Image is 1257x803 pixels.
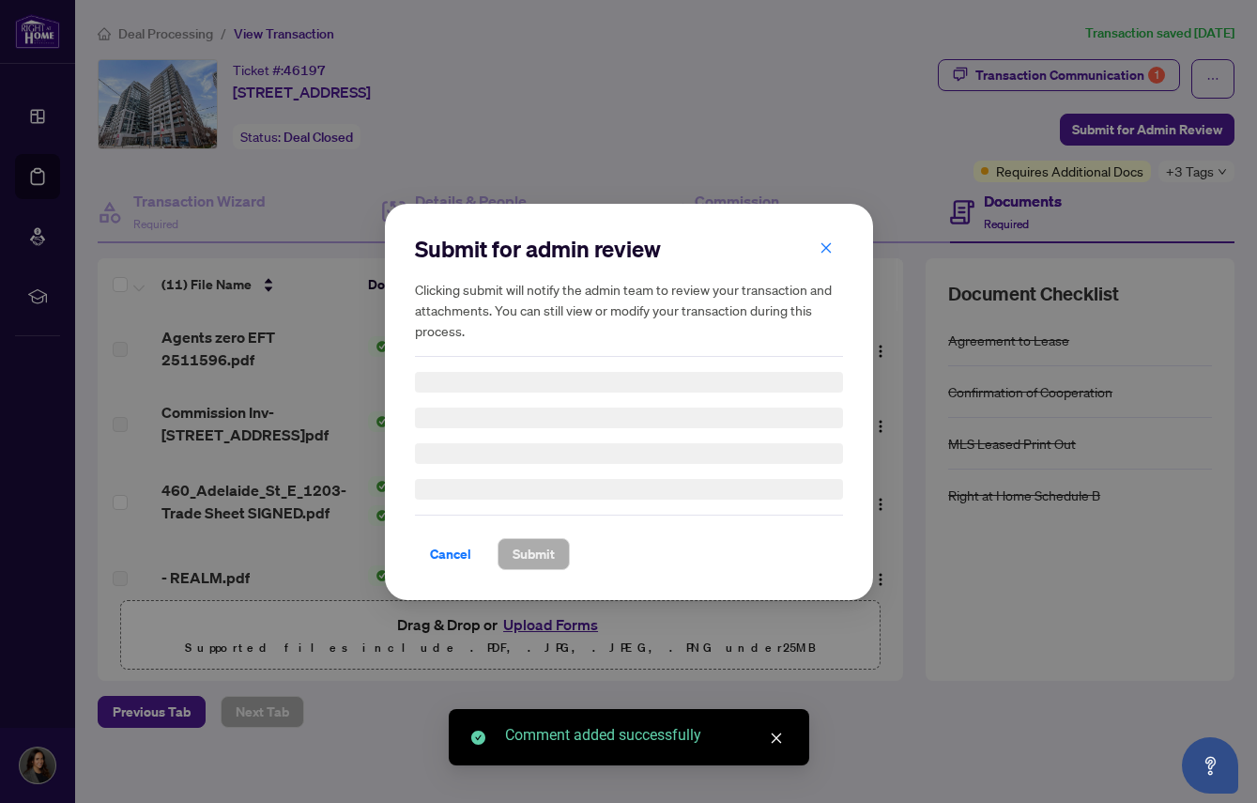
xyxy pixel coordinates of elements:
h2: Submit for admin review [415,234,843,264]
button: Submit [498,538,570,570]
span: Cancel [430,539,471,569]
button: Cancel [415,538,486,570]
span: check-circle [471,731,485,745]
button: Open asap [1182,737,1238,794]
a: Close [766,728,787,749]
h5: Clicking submit will notify the admin team to review your transaction and attachments. You can st... [415,279,843,341]
span: close [770,732,783,745]
div: Comment added successfully [505,724,787,747]
span: close [820,240,833,254]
